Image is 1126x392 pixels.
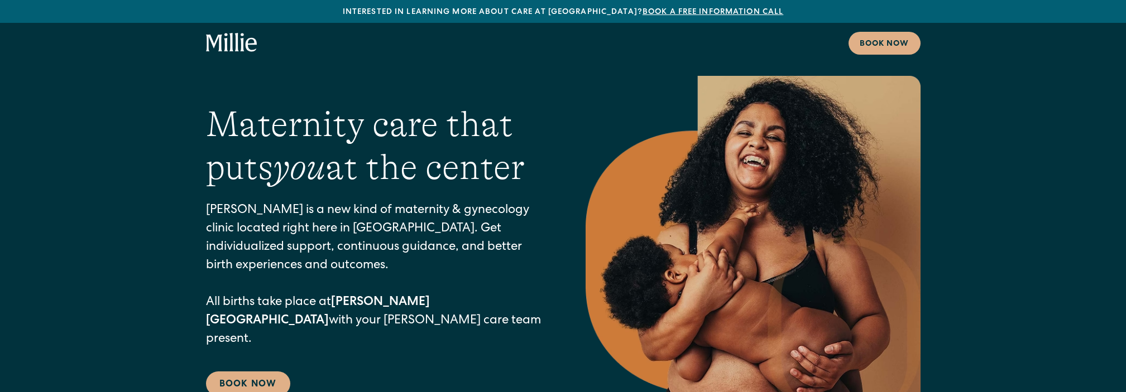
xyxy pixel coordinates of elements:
h1: Maternity care that puts at the center [206,103,541,189]
a: Book now [849,32,921,55]
div: Book now [860,38,909,50]
a: Book a free information call [643,8,783,16]
p: [PERSON_NAME] is a new kind of maternity & gynecology clinic located right here in [GEOGRAPHIC_DA... [206,202,541,349]
a: home [206,33,257,53]
em: you [273,147,325,187]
